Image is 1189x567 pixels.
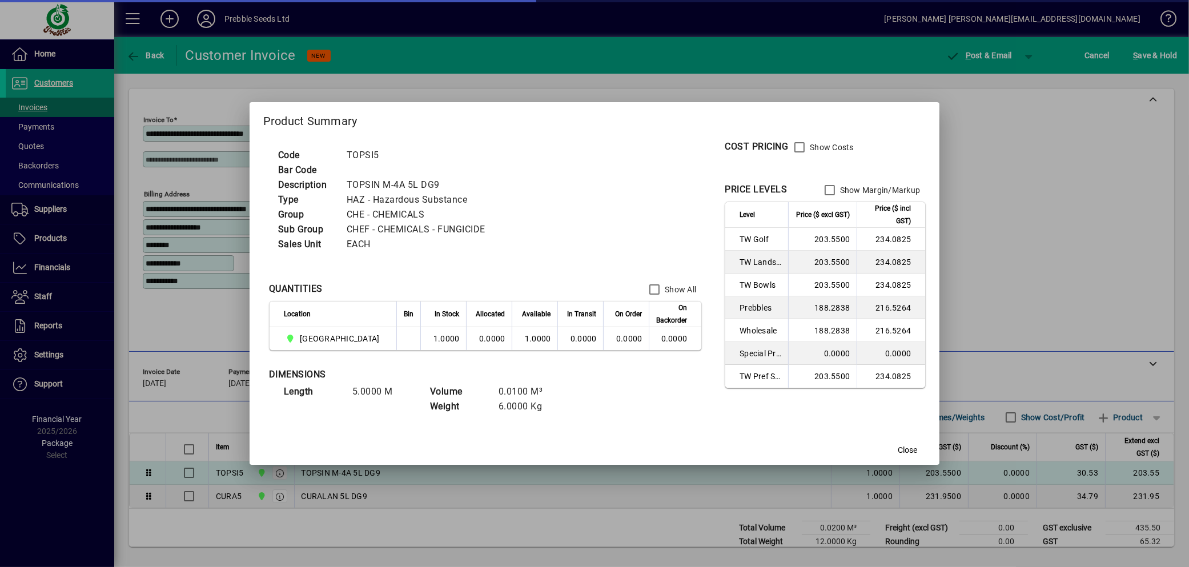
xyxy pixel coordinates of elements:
[788,274,857,296] td: 203.5500
[347,384,415,399] td: 5.0000 M
[740,348,781,359] span: Special Price
[341,192,499,207] td: HAZ - Hazardous Substance
[857,228,925,251] td: 234.0825
[857,319,925,342] td: 216.5264
[493,399,561,414] td: 6.0000 Kg
[571,334,597,343] span: 0.0000
[796,208,850,221] span: Price ($ excl GST)
[740,325,781,336] span: Wholesale
[662,284,696,295] label: Show All
[740,208,755,221] span: Level
[493,384,561,399] td: 0.0100 M³
[466,327,512,350] td: 0.0000
[272,163,341,178] td: Bar Code
[269,282,323,296] div: QUANTITIES
[788,251,857,274] td: 203.5500
[567,308,596,320] span: In Transit
[725,140,788,154] div: COST PRICING
[788,228,857,251] td: 203.5500
[898,444,917,456] span: Close
[404,308,413,320] span: Bin
[788,365,857,388] td: 203.5500
[788,342,857,365] td: 0.0000
[522,308,551,320] span: Available
[889,440,926,460] button: Close
[424,384,493,399] td: Volume
[740,302,781,313] span: Prebbles
[476,308,505,320] span: Allocated
[284,308,311,320] span: Location
[857,365,925,388] td: 234.0825
[272,207,341,222] td: Group
[250,102,940,135] h2: Product Summary
[284,332,384,345] span: CHRISTCHURCH
[341,207,499,222] td: CHE - CHEMICALS
[269,368,555,381] div: DIMENSIONS
[725,183,787,196] div: PRICE LEVELS
[300,333,379,344] span: [GEOGRAPHIC_DATA]
[435,308,459,320] span: In Stock
[656,301,687,327] span: On Backorder
[272,192,341,207] td: Type
[838,184,921,196] label: Show Margin/Markup
[740,234,781,245] span: TW Golf
[341,148,499,163] td: TOPSI5
[857,296,925,319] td: 216.5264
[808,142,854,153] label: Show Costs
[857,274,925,296] td: 234.0825
[512,327,557,350] td: 1.0000
[341,222,499,237] td: CHEF - CHEMICALS - FUNGICIDE
[272,178,341,192] td: Description
[788,319,857,342] td: 188.2838
[740,371,781,382] span: TW Pref Sup
[424,399,493,414] td: Weight
[420,327,466,350] td: 1.0000
[272,222,341,237] td: Sub Group
[278,384,347,399] td: Length
[740,256,781,268] span: TW Landscaper
[788,296,857,319] td: 188.2838
[616,334,642,343] span: 0.0000
[341,178,499,192] td: TOPSIN M-4A 5L DG9
[649,327,701,350] td: 0.0000
[272,237,341,252] td: Sales Unit
[341,237,499,252] td: EACH
[857,251,925,274] td: 234.0825
[857,342,925,365] td: 0.0000
[740,279,781,291] span: TW Bowls
[615,308,642,320] span: On Order
[864,202,911,227] span: Price ($ incl GST)
[272,148,341,163] td: Code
